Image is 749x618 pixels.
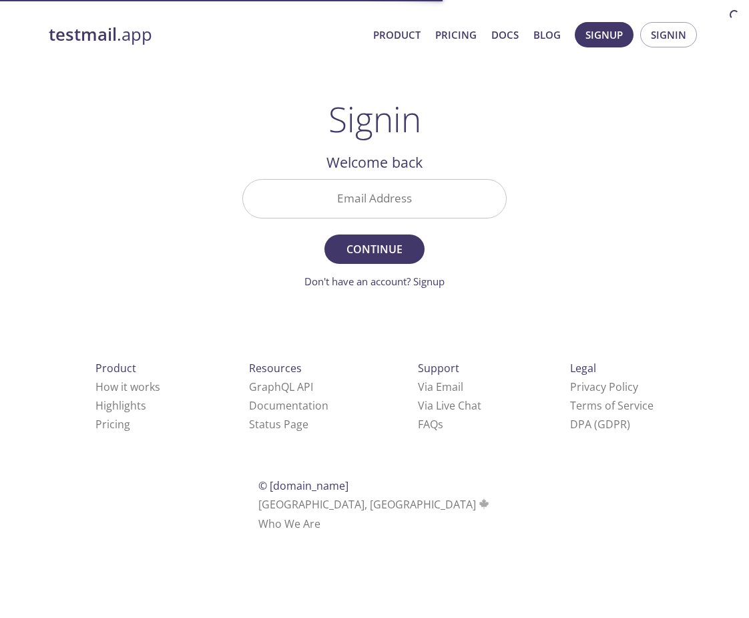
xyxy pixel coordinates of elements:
h2: Welcome back [242,151,507,174]
span: © [DOMAIN_NAME] [258,478,348,493]
a: Via Email [418,379,463,394]
span: Continue [339,240,410,259]
span: Signin [651,26,686,43]
span: Legal [570,361,596,375]
button: Signin [640,22,697,47]
a: Don't have an account? Signup [304,275,445,288]
a: Documentation [249,398,328,413]
a: DPA (GDPR) [570,417,630,432]
a: Status Page [249,417,308,432]
a: Highlights [95,398,146,413]
a: Docs [491,26,519,43]
h1: Signin [328,99,421,139]
a: Pricing [95,417,130,432]
a: Terms of Service [570,398,654,413]
a: Via Live Chat [418,398,481,413]
span: [GEOGRAPHIC_DATA], [GEOGRAPHIC_DATA] [258,497,491,512]
a: FAQ [418,417,443,432]
span: Resources [249,361,302,375]
a: Product [373,26,421,43]
span: Support [418,361,459,375]
a: How it works [95,379,160,394]
span: s [438,417,443,432]
a: Privacy Policy [570,379,638,394]
button: Continue [324,235,425,264]
a: Who We Are [258,516,320,531]
span: Product [95,361,136,375]
a: Pricing [435,26,477,43]
button: Signup [575,22,634,47]
a: testmail.app [49,23,362,46]
a: Blog [533,26,561,43]
a: GraphQL API [249,379,313,394]
span: Signup [585,26,623,43]
strong: testmail [49,23,117,46]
